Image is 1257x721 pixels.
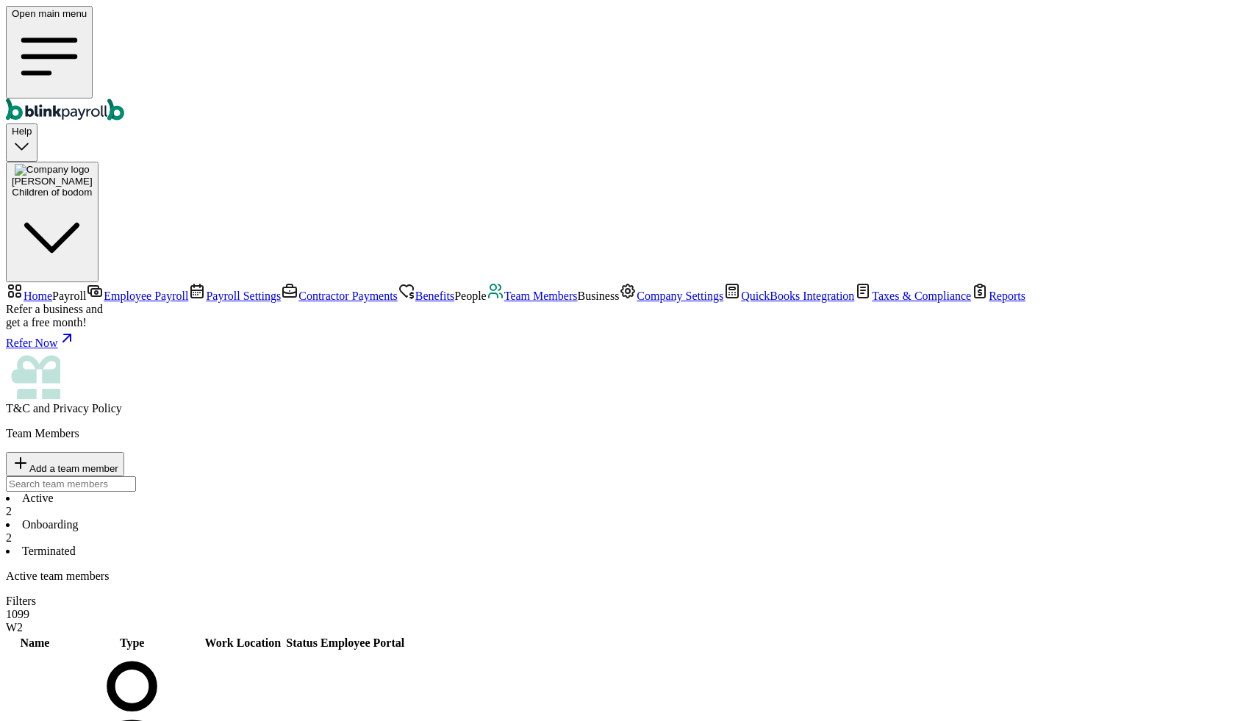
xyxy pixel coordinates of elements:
iframe: Chat Widget [1005,562,1257,721]
span: 2 [6,531,12,544]
th: Type [64,636,201,650]
span: People [454,290,487,302]
span: Team Members [504,290,578,302]
span: Reports [989,290,1025,302]
span: Open main menu [12,8,87,19]
th: Work Location [201,636,284,650]
a: QuickBooks Integration [723,290,854,302]
li: Onboarding [6,518,1251,545]
input: TextInput [6,476,136,492]
span: 1099 [6,608,29,620]
span: Employee Portal [320,636,404,649]
button: Help [6,123,37,161]
span: Home [24,290,52,302]
th: Status [285,636,318,650]
a: Refer Now [6,329,1251,350]
span: Company Settings [637,290,723,302]
span: Help [12,126,32,137]
img: Company logo [15,164,90,176]
p: Team Members [6,427,1251,440]
p: Active team members [6,570,1251,583]
a: Company Settings [619,290,723,302]
th: Name [7,636,62,650]
span: Benefits [415,290,454,302]
span: T&C [6,402,30,415]
nav: Global [6,6,1251,123]
li: Active [6,492,1251,518]
span: Business [577,290,619,302]
button: Add a team member [6,452,124,476]
span: and [6,402,122,415]
span: [PERSON_NAME] [12,176,93,187]
span: Filters [6,595,36,607]
button: Open main menu [6,6,93,98]
a: Reports [971,290,1025,302]
a: Contractor Payments [281,290,398,302]
span: Add a team member [29,463,118,474]
a: Taxes & Compliance [854,290,971,302]
a: Team Members [487,290,578,302]
span: QuickBooks Integration [741,290,854,302]
span: Privacy Policy [53,402,122,415]
span: Taxes & Compliance [872,290,971,302]
span: Payroll [52,290,86,302]
span: Payroll Settings [206,290,281,302]
span: 2 [6,505,12,517]
a: Employee Payroll [86,290,188,302]
a: Payroll Settings [188,290,281,302]
a: Benefits [398,290,454,302]
a: Home [6,290,52,302]
span: Contractor Payments [298,290,398,302]
div: Children of bodom [12,187,93,198]
nav: Sidebar [6,282,1251,415]
div: Refer a business and get a free month! [6,303,1251,329]
span: W2 [6,621,23,634]
span: Employee Payroll [104,290,188,302]
li: Terminated [6,545,1251,558]
button: Company logo[PERSON_NAME]Children of bodom [6,162,99,283]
